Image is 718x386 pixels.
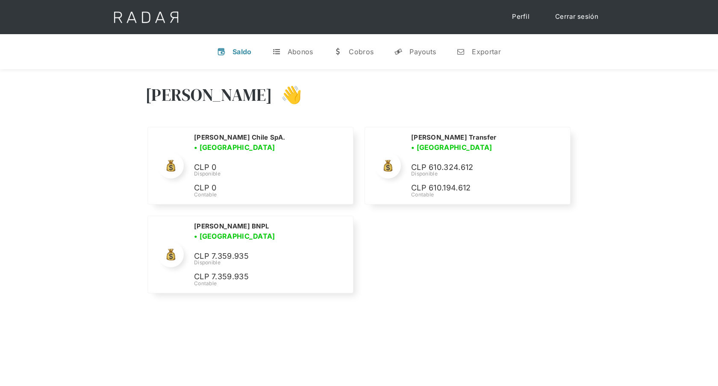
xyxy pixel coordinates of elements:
[194,280,343,287] div: Contable
[194,259,343,266] div: Disponible
[194,191,343,199] div: Contable
[194,142,275,152] h3: • [GEOGRAPHIC_DATA]
[409,47,436,56] div: Payouts
[272,47,281,56] div: t
[472,47,500,56] div: Exportar
[349,47,374,56] div: Cobros
[194,182,322,194] p: CLP 0
[411,170,560,178] div: Disponible
[394,47,403,56] div: y
[411,133,497,142] h2: [PERSON_NAME] Transfer
[411,142,492,152] h3: • [GEOGRAPHIC_DATA]
[194,250,322,263] p: CLP 7.359.935
[194,231,275,241] h3: • [GEOGRAPHIC_DATA]
[272,84,302,105] h3: 👋
[547,9,607,25] a: Cerrar sesión
[194,222,269,231] h2: [PERSON_NAME] BNPL
[232,47,252,56] div: Saldo
[411,191,560,199] div: Contable
[411,182,539,194] p: CLP 610.194.612
[288,47,313,56] div: Abonos
[217,47,226,56] div: v
[503,9,538,25] a: Perfil
[333,47,342,56] div: w
[194,271,322,283] p: CLP 7.359.935
[456,47,465,56] div: n
[411,161,539,174] p: CLP 610.324.612
[194,161,322,174] p: CLP 0
[145,84,272,105] h3: [PERSON_NAME]
[194,133,285,142] h2: [PERSON_NAME] Chile SpA.
[194,170,343,178] div: Disponible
